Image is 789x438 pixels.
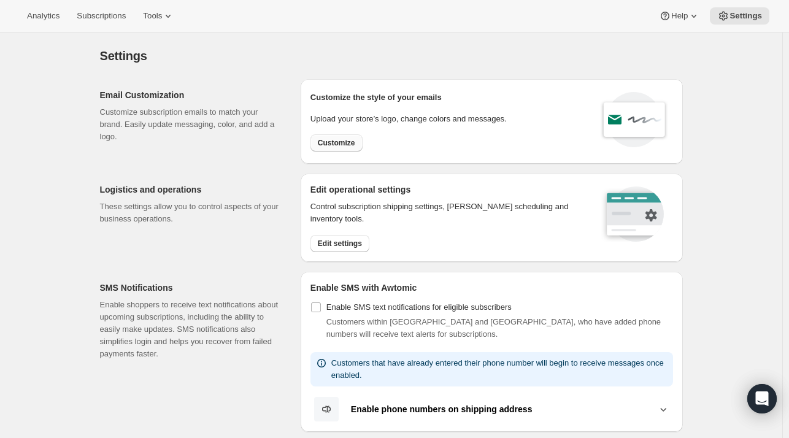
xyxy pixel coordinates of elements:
h2: Email Customization [100,89,281,101]
p: Control subscription shipping settings, [PERSON_NAME] scheduling and inventory tools. [310,201,585,225]
h2: Enable SMS with Awtomic [310,282,673,294]
p: Enable shoppers to receive text notifications about upcoming subscriptions, including the ability... [100,299,281,360]
span: Analytics [27,11,60,21]
span: Settings [729,11,762,21]
span: Enable SMS text notifications for eligible subscribers [326,302,512,312]
span: Customers within [GEOGRAPHIC_DATA] and [GEOGRAPHIC_DATA], who have added phone numbers will recei... [326,317,661,339]
p: Upload your store’s logo, change colors and messages. [310,113,507,125]
button: Subscriptions [69,7,133,25]
b: Enable phone numbers on shipping address [351,404,533,414]
span: Edit settings [318,239,362,248]
button: Customize [310,134,363,152]
p: Customize the style of your emails [310,91,442,104]
span: Help [671,11,688,21]
p: These settings allow you to control aspects of your business operations. [100,201,281,225]
h2: Edit operational settings [310,183,585,196]
button: Help [652,7,707,25]
span: Settings [100,49,147,63]
button: Settings [710,7,769,25]
span: Customize [318,138,355,148]
h2: SMS Notifications [100,282,281,294]
span: Tools [143,11,162,21]
button: Tools [136,7,182,25]
h2: Logistics and operations [100,183,281,196]
button: Analytics [20,7,67,25]
button: Edit settings [310,235,369,252]
p: Customers that have already entered their phone number will begin to receive messages once enabled. [331,357,668,382]
p: Customize subscription emails to match your brand. Easily update messaging, color, and add a logo. [100,106,281,143]
span: Subscriptions [77,11,126,21]
button: Enable phone numbers on shipping address [310,396,673,422]
div: Open Intercom Messenger [747,384,777,413]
